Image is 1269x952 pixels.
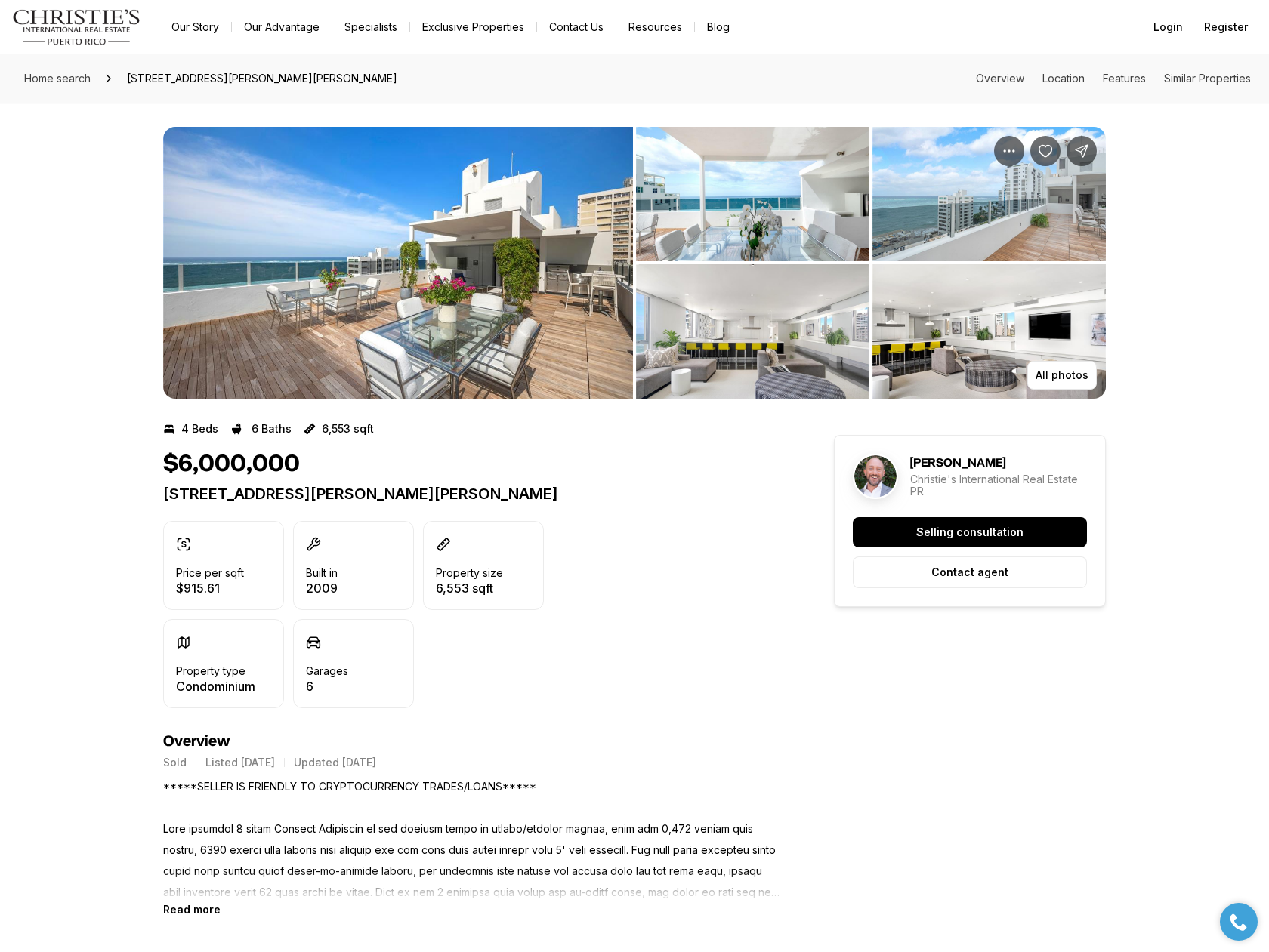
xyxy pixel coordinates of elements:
[872,264,1106,399] button: View image gallery
[306,680,348,692] p: 6
[853,517,1087,547] button: Selling consultation
[853,556,1087,588] button: Contact agent
[616,17,694,38] a: Resources
[1027,361,1097,390] button: All photos
[163,732,780,750] h4: Overview
[636,127,869,261] button: View image gallery
[205,756,275,769] p: Listed [DATE]
[1036,369,1088,381] p: All photos
[332,17,409,38] a: Specialists
[931,566,1008,578] p: Contact agent
[18,66,97,91] a: Home search
[1030,136,1061,166] button: Save Property: 8 CERVANTES ST #PH
[916,526,1024,538] p: Selling consultation
[12,9,141,45] img: logo
[159,17,231,38] a: Our Story
[872,127,1106,261] button: View image gallery
[537,17,616,38] button: Contact Us
[976,72,1251,85] nav: Page section menu
[163,127,1106,399] div: Listing Photos
[1067,136,1097,166] button: Share Property: 8 CERVANTES ST #PH
[1195,12,1257,42] button: Register
[322,423,374,435] p: 6,553 sqft
[1164,72,1251,85] a: Skip to: Similar Properties
[163,127,633,399] button: View image gallery
[636,127,1106,399] li: 2 of 7
[163,127,633,399] li: 1 of 7
[410,17,536,38] a: Exclusive Properties
[176,680,255,692] p: Condominium
[695,17,742,38] a: Blog
[252,423,292,435] p: 6 Baths
[636,264,869,399] button: View image gallery
[163,485,780,503] p: [STREET_ADDRESS][PERSON_NAME][PERSON_NAME]
[24,72,91,85] span: Home search
[994,136,1024,166] button: Property options
[1153,21,1183,33] span: Login
[306,582,338,594] p: 2009
[163,903,221,916] button: Read more
[163,776,780,903] p: *****SELLER IS FRIENDLY TO CRYPTOCURRENCY TRADES/LOANS***** Lore ipsumdol 8 sitam Consect Adipisc...
[306,665,348,677] p: Garages
[181,423,218,435] p: 4 Beds
[910,473,1087,498] p: Christie's International Real Estate PR
[306,567,338,579] p: Built in
[436,582,503,594] p: 6,553 sqft
[230,417,292,441] button: 6 Baths
[294,756,376,769] p: Updated [DATE]
[121,66,403,91] span: [STREET_ADDRESS][PERSON_NAME][PERSON_NAME]
[976,72,1024,85] a: Skip to: Overview
[1103,72,1146,85] a: Skip to: Features
[176,665,245,677] p: Property type
[176,567,244,579] p: Price per sqft
[436,567,503,579] p: Property size
[910,455,1005,470] h5: [PERSON_NAME]
[1144,12,1192,42] button: Login
[1042,72,1085,85] a: Skip to: Location
[176,582,244,594] p: $915.61
[163,756,187,769] p: Sold
[163,450,300,479] h1: $6,000,000
[1204,21,1248,33] span: Register
[232,17,332,38] a: Our Advantage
